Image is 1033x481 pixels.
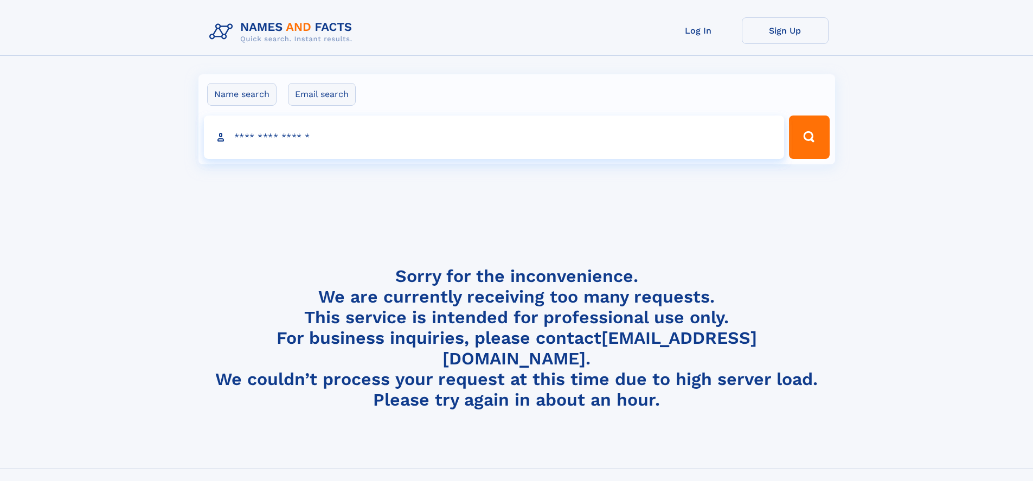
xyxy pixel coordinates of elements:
[442,328,757,369] a: [EMAIL_ADDRESS][DOMAIN_NAME]
[655,17,742,44] a: Log In
[205,266,829,411] h4: Sorry for the inconvenience. We are currently receiving too many requests. This service is intend...
[207,83,277,106] label: Name search
[288,83,356,106] label: Email search
[204,116,785,159] input: search input
[205,17,361,47] img: Logo Names and Facts
[742,17,829,44] a: Sign Up
[789,116,829,159] button: Search Button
